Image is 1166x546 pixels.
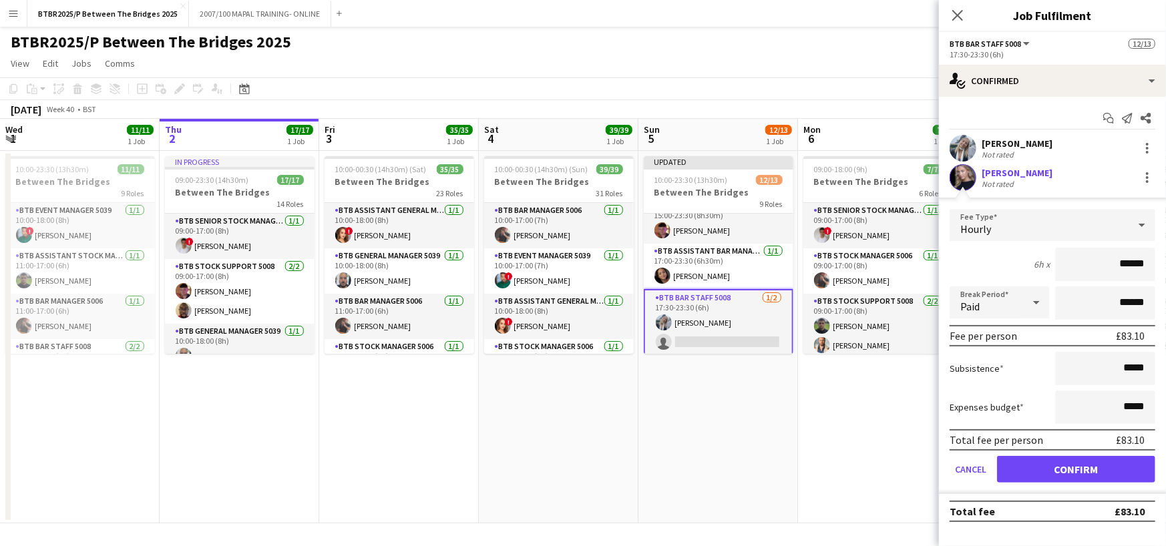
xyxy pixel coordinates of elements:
div: Fee per person [950,329,1017,342]
h3: Between The Bridges [325,176,474,188]
span: 11/11 [127,125,154,135]
div: £83.10 [1116,433,1145,447]
div: BST [83,104,96,114]
div: [PERSON_NAME] [982,167,1052,179]
app-card-role: BTB Assistant Bar Manager 50061/117:00-23:30 (6h30m)[PERSON_NAME] [644,244,793,289]
app-job-card: 10:00-00:30 (14h30m) (Sat)35/35Between The Bridges23 RolesBTB Assistant General Manager 50061/110... [325,156,474,354]
button: Confirm [997,456,1155,483]
h1: BTBR2025/P Between The Bridges 2025 [11,32,291,52]
app-card-role: BTB Bar Manager 50061/111:00-17:00 (6h)[PERSON_NAME] [325,294,474,339]
span: 10:00-23:30 (13h30m) [654,175,728,185]
div: Total fee per person [950,433,1043,447]
span: Comms [105,57,135,69]
span: 11/11 [118,164,144,174]
span: 09:00-18:00 (9h) [814,164,868,174]
span: 09:00-23:30 (14h30m) [176,175,249,185]
app-card-role: BTB General Manager 50391/110:00-18:00 (8h)[PERSON_NAME] [165,324,315,369]
app-job-card: In progress09:00-23:30 (14h30m)17/17Between The Bridges14 RolesBTB Senior Stock Manager 50061/109... [165,156,315,354]
h3: Between The Bridges [5,176,155,188]
div: 09:00-18:00 (9h)7/7Between The Bridges6 RolesBTB Senior Stock Manager 50061/109:00-17:00 (8h)![PE... [803,156,953,354]
span: 9 Roles [760,199,783,209]
span: 12/13 [756,175,783,185]
div: 17:30-23:30 (6h) [950,49,1155,59]
span: 12/13 [1129,39,1155,49]
span: 2 [163,131,182,146]
span: Hourly [960,222,991,236]
span: ! [824,227,832,235]
h3: Job Fulfilment [939,7,1166,24]
span: 10:00-00:30 (14h30m) (Sun) [495,164,588,174]
span: 14 Roles [277,199,304,209]
button: BTB Bar Staff 5008 [950,39,1032,49]
span: 4 [482,131,499,146]
span: 12/13 [765,125,792,135]
div: [DATE] [11,103,41,116]
div: £83.10 [1116,329,1145,342]
span: 35/35 [437,164,463,174]
span: 31 Roles [596,188,623,198]
span: 39/39 [606,125,632,135]
div: Confirmed [939,65,1166,97]
a: Edit [37,55,63,72]
div: Total fee [950,505,995,518]
app-card-role: BTB Bar Staff 50082/211:30-17:30 (6h) [5,339,155,408]
app-job-card: Updated10:00-23:30 (13h30m)12/13Between The Bridges9 RolesBTB General Manager 50391/115:00-23:30 ... [644,156,793,354]
h3: Between The Bridges [644,186,793,198]
span: Week 40 [44,104,77,114]
h3: Between The Bridges [165,186,315,198]
app-job-card: 10:00-23:30 (13h30m)11/11Between The Bridges9 RolesBTB Event Manager 50391/110:00-18:00 (8h)![PER... [5,156,155,354]
span: ! [505,272,513,280]
span: 39/39 [596,164,623,174]
span: 1 [3,131,23,146]
div: £83.10 [1115,505,1145,518]
div: [PERSON_NAME] [982,138,1052,150]
app-card-role: BTB Stock Manager 50061/109:00-17:00 (8h)[PERSON_NAME] [803,248,953,294]
div: Updated [644,156,793,167]
span: Fri [325,123,335,135]
span: 3 [323,131,335,146]
button: 2007/100 MAPAL TRAINING- ONLINE [189,1,331,27]
span: 9 Roles [122,188,144,198]
span: 7/7 [933,125,952,135]
a: Jobs [66,55,97,72]
app-card-role: BTB Assistant General Manager 50061/110:00-18:00 (8h)![PERSON_NAME] [325,203,474,248]
span: 10:00-00:30 (14h30m) (Sat) [335,164,427,174]
app-card-role: BTB Stock support 50081/115:00-23:30 (8h30m)[PERSON_NAME] [644,198,793,244]
div: 1 Job [128,136,153,146]
span: ! [186,238,194,246]
app-card-role: BTB Stock support 50082/209:00-17:00 (8h)[PERSON_NAME][PERSON_NAME] [803,294,953,358]
span: 5 [642,131,660,146]
app-job-card: 10:00-00:30 (14h30m) (Sun)39/39Between The Bridges31 RolesBTB Bar Manager 50061/110:00-17:00 (7h)... [484,156,634,354]
div: 1 Job [287,136,313,146]
h3: Between The Bridges [803,176,953,188]
app-card-role: BTB Senior Stock Manager 50061/109:00-17:00 (8h)![PERSON_NAME] [803,203,953,248]
span: 35/35 [446,125,473,135]
span: ! [345,227,353,235]
span: 23 Roles [437,188,463,198]
span: 6 [801,131,821,146]
app-card-role: BTB Stock Manager 50061/110:00-18:00 (8h) [484,339,634,384]
span: Jobs [71,57,91,69]
app-card-role: BTB Bar Manager 50061/110:00-17:00 (7h)[PERSON_NAME] [484,203,634,248]
span: Wed [5,123,23,135]
div: Not rated [982,150,1016,160]
span: ! [26,227,34,235]
a: Comms [100,55,140,72]
button: BTBR2025/P Between The Bridges 2025 [27,1,189,27]
div: 1 Job [934,136,951,146]
app-card-role: BTB General Manager 50391/110:00-18:00 (8h)[PERSON_NAME] [325,248,474,294]
app-card-role: BTB Stock support 50082/209:00-17:00 (8h)[PERSON_NAME][PERSON_NAME] [165,259,315,324]
span: 6 Roles [920,188,942,198]
span: Sun [644,123,660,135]
div: In progress [165,156,315,167]
span: BTB Bar Staff 5008 [950,39,1021,49]
a: View [5,55,35,72]
span: Mon [803,123,821,135]
span: Thu [165,123,182,135]
app-card-role: BTB Bar Staff 50081/217:30-23:30 (6h)[PERSON_NAME] [644,289,793,356]
span: 17/17 [277,175,304,185]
